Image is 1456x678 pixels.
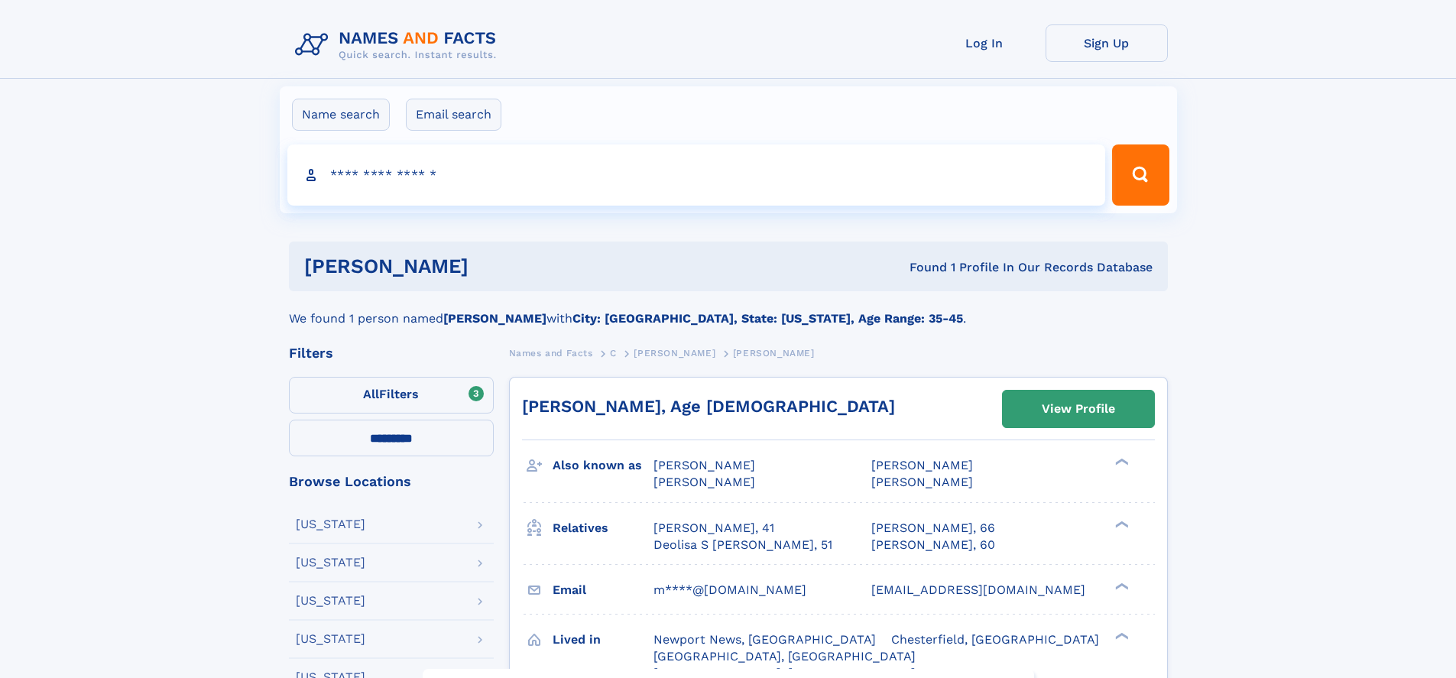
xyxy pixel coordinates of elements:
[634,343,715,362] a: [PERSON_NAME]
[443,311,546,326] b: [PERSON_NAME]
[1042,391,1115,427] div: View Profile
[689,259,1153,276] div: Found 1 Profile In Our Records Database
[871,537,995,553] a: [PERSON_NAME], 60
[289,346,494,360] div: Filters
[289,377,494,414] label: Filters
[1111,581,1130,591] div: ❯
[553,515,653,541] h3: Relatives
[653,475,755,489] span: [PERSON_NAME]
[553,577,653,603] h3: Email
[871,520,995,537] a: [PERSON_NAME], 66
[304,257,689,276] h1: [PERSON_NAME]
[289,475,494,488] div: Browse Locations
[1111,631,1130,641] div: ❯
[287,144,1106,206] input: search input
[289,24,509,66] img: Logo Names and Facts
[296,595,365,607] div: [US_STATE]
[509,343,593,362] a: Names and Facts
[653,520,774,537] a: [PERSON_NAME], 41
[296,633,365,645] div: [US_STATE]
[733,348,815,358] span: [PERSON_NAME]
[1111,457,1130,467] div: ❯
[1112,144,1169,206] button: Search Button
[1003,391,1154,427] a: View Profile
[653,537,832,553] a: Deolisa S [PERSON_NAME], 51
[891,632,1099,647] span: Chesterfield, [GEOGRAPHIC_DATA]
[296,556,365,569] div: [US_STATE]
[871,458,973,472] span: [PERSON_NAME]
[572,311,963,326] b: City: [GEOGRAPHIC_DATA], State: [US_STATE], Age Range: 35-45
[522,397,895,416] a: [PERSON_NAME], Age [DEMOGRAPHIC_DATA]
[553,627,653,653] h3: Lived in
[1111,519,1130,529] div: ❯
[1046,24,1168,62] a: Sign Up
[610,343,617,362] a: C
[406,99,501,131] label: Email search
[610,348,617,358] span: C
[292,99,390,131] label: Name search
[653,632,876,647] span: Newport News, [GEOGRAPHIC_DATA]
[871,475,973,489] span: [PERSON_NAME]
[634,348,715,358] span: [PERSON_NAME]
[289,291,1168,328] div: We found 1 person named with .
[296,518,365,530] div: [US_STATE]
[653,458,755,472] span: [PERSON_NAME]
[871,582,1085,597] span: [EMAIL_ADDRESS][DOMAIN_NAME]
[553,453,653,478] h3: Also known as
[363,387,379,401] span: All
[923,24,1046,62] a: Log In
[653,649,916,663] span: [GEOGRAPHIC_DATA], [GEOGRAPHIC_DATA]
